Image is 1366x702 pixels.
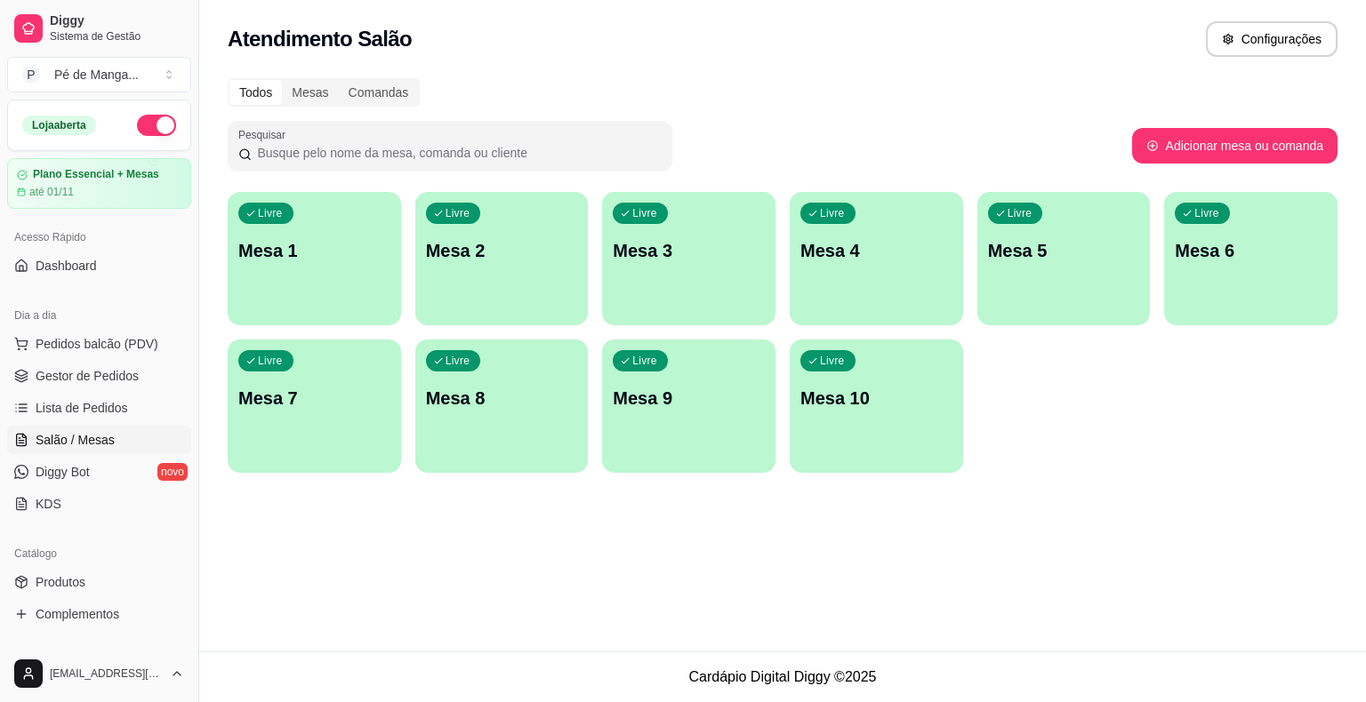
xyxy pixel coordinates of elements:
p: Mesa 3 [613,238,765,263]
button: LivreMesa 6 [1164,192,1338,325]
p: Livre [820,206,845,220]
p: Mesa 4 [800,238,952,263]
a: Produtos [7,568,191,596]
span: Diggy [50,13,184,29]
p: Mesa 6 [1175,238,1327,263]
button: Pedidos balcão (PDV) [7,330,191,358]
footer: Cardápio Digital Diggy © 2025 [199,651,1366,702]
span: Dashboard [36,257,97,275]
a: DiggySistema de Gestão [7,7,191,50]
a: Complementos [7,600,191,628]
div: Acesso Rápido [7,223,191,251]
div: Catálogo [7,539,191,568]
button: Select a team [7,57,191,92]
article: Plano Essencial + Mesas [33,168,159,181]
button: LivreMesa 5 [977,192,1151,325]
span: Salão / Mesas [36,431,115,449]
button: LivreMesa 3 [602,192,775,325]
p: Livre [1008,206,1033,220]
p: Mesa 10 [800,386,952,411]
span: [EMAIL_ADDRESS][DOMAIN_NAME] [50,666,163,681]
h2: Atendimento Salão [228,25,412,53]
div: Todos [229,80,282,105]
button: LivreMesa 1 [228,192,401,325]
button: LivreMesa 2 [415,192,589,325]
button: LivreMesa 10 [790,339,963,473]
p: Mesa 2 [426,238,578,263]
p: Mesa 5 [988,238,1140,263]
div: Loja aberta [22,116,96,135]
span: KDS [36,495,61,513]
div: Pé de Manga ... [54,66,139,84]
p: Livre [446,206,470,220]
a: KDS [7,490,191,518]
button: Configurações [1206,21,1338,57]
a: Lista de Pedidos [7,394,191,422]
span: Sistema de Gestão [50,29,184,44]
p: Livre [1194,206,1219,220]
p: Livre [258,354,283,368]
span: Diggy Bot [36,463,90,481]
p: Livre [632,354,657,368]
a: Salão / Mesas [7,426,191,454]
span: P [22,66,40,84]
label: Pesquisar [238,127,292,142]
span: Gestor de Pedidos [36,367,139,385]
button: LivreMesa 4 [790,192,963,325]
a: Gestor de Pedidos [7,362,191,390]
a: Dashboard [7,251,191,280]
button: LivreMesa 7 [228,339,401,473]
p: Livre [820,354,845,368]
a: Plano Essencial + Mesasaté 01/11 [7,158,191,209]
p: Mesa 9 [613,386,765,411]
p: Mesa 1 [238,238,390,263]
div: Dia a dia [7,301,191,330]
p: Mesa 8 [426,386,578,411]
span: Pedidos balcão (PDV) [36,335,158,353]
span: Lista de Pedidos [36,399,128,417]
p: Mesa 7 [238,386,390,411]
a: Diggy Botnovo [7,458,191,486]
p: Livre [632,206,657,220]
div: Comandas [339,80,419,105]
button: [EMAIL_ADDRESS][DOMAIN_NAME] [7,652,191,695]
span: Complementos [36,605,119,623]
p: Livre [258,206,283,220]
button: LivreMesa 8 [415,339,589,473]
article: até 01/11 [29,185,74,199]
input: Pesquisar [252,144,662,162]
span: Produtos [36,573,85,591]
button: Alterar Status [137,115,176,136]
div: Mesas [282,80,338,105]
p: Livre [446,354,470,368]
button: Adicionar mesa ou comanda [1132,128,1338,164]
button: LivreMesa 9 [602,339,775,473]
